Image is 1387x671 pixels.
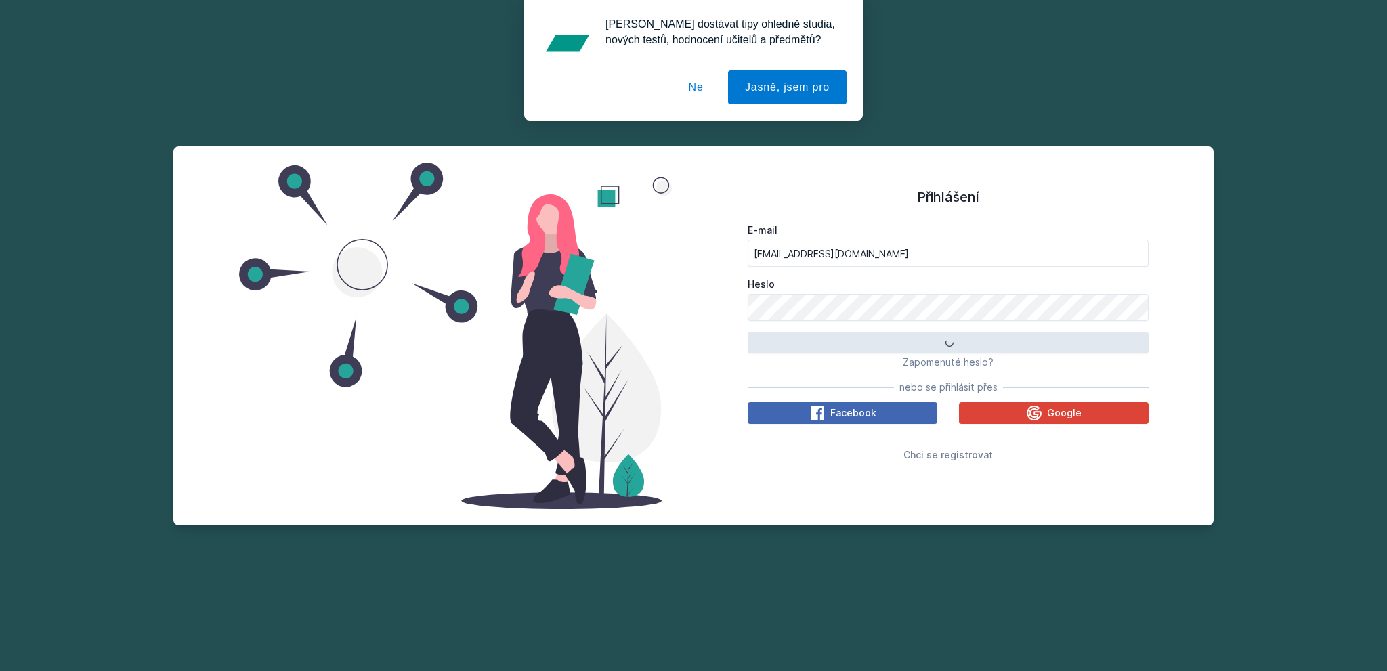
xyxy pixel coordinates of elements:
[1047,406,1082,420] span: Google
[748,402,937,424] button: Facebook
[748,223,1149,237] label: E-mail
[728,70,847,104] button: Jasně, jsem pro
[748,278,1149,291] label: Heslo
[748,187,1149,207] h1: Přihlášení
[595,16,847,47] div: [PERSON_NAME] dostávat tipy ohledně studia, nových testů, hodnocení učitelů a předmětů?
[830,406,876,420] span: Facebook
[540,16,595,70] img: notification icon
[672,70,721,104] button: Ne
[748,240,1149,267] input: Tvoje e-mailová adresa
[959,402,1149,424] button: Google
[903,449,993,460] span: Chci se registrovat
[903,446,993,462] button: Chci se registrovat
[903,356,994,368] span: Zapomenuté heslo?
[899,381,998,394] span: nebo se přihlásit přes
[748,332,1149,353] button: Přihlásit se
